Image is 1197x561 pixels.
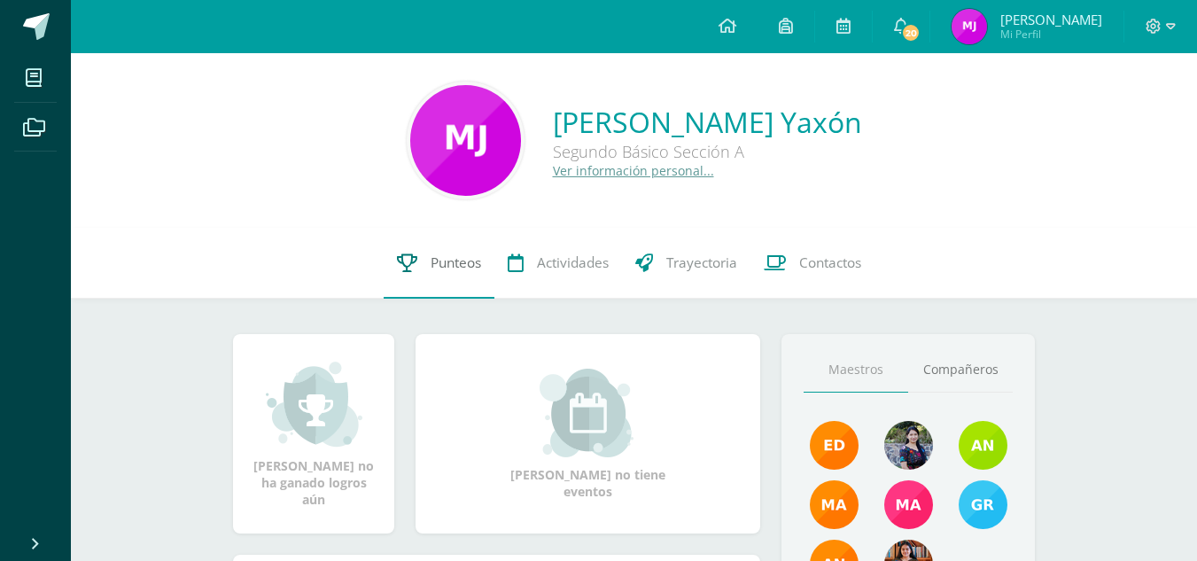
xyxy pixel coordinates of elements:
span: [PERSON_NAME] [1000,11,1102,28]
span: Actividades [537,253,609,272]
img: d37e47cdd1fbdf4837ab9425eedbf1f3.png [952,9,987,44]
div: [PERSON_NAME] no ha ganado logros aún [251,360,377,508]
img: achievement_small.png [266,360,362,448]
img: e6b27947fbea61806f2b198ab17e5dde.png [959,421,1007,470]
img: f40e456500941b1b33f0807dd74ea5cf.png [810,421,859,470]
img: 4c9e77da2742e61250d75eecf910513d.png [410,85,521,196]
img: 9b17679b4520195df407efdfd7b84603.png [884,421,933,470]
a: Maestros [804,347,908,393]
span: Trayectoria [666,253,737,272]
div: Segundo Básico Sección A [553,141,862,162]
a: Contactos [750,228,874,299]
span: Contactos [799,253,861,272]
span: Punteos [431,253,481,272]
span: 20 [901,23,921,43]
img: 7766054b1332a6085c7723d22614d631.png [884,480,933,529]
a: Compañeros [908,347,1013,393]
img: b7ce7144501556953be3fc0a459761b8.png [959,480,1007,529]
a: Trayectoria [622,228,750,299]
a: Ver información personal... [553,162,714,179]
a: Punteos [384,228,494,299]
a: Actividades [494,228,622,299]
span: Mi Perfil [1000,27,1102,42]
img: event_small.png [540,369,636,457]
div: [PERSON_NAME] no tiene eventos [500,369,677,500]
img: 560278503d4ca08c21e9c7cd40ba0529.png [810,480,859,529]
a: [PERSON_NAME] Yaxón [553,103,862,141]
